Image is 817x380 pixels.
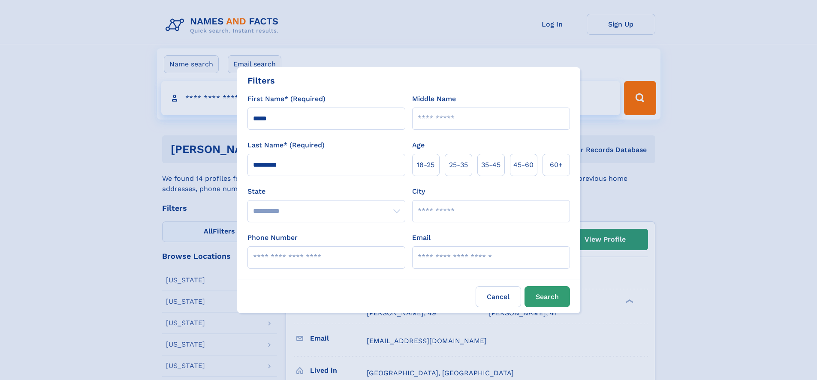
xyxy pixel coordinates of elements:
label: State [247,186,405,197]
button: Search [525,286,570,307]
label: Phone Number [247,233,298,243]
label: Email [412,233,431,243]
label: Middle Name [412,94,456,104]
span: 60+ [550,160,563,170]
span: 25‑35 [449,160,468,170]
div: Filters [247,74,275,87]
span: 45‑60 [513,160,534,170]
label: City [412,186,425,197]
label: Age [412,140,425,150]
span: 18‑25 [417,160,434,170]
span: 35‑45 [481,160,500,170]
label: Last Name* (Required) [247,140,325,150]
label: Cancel [476,286,521,307]
label: First Name* (Required) [247,94,326,104]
